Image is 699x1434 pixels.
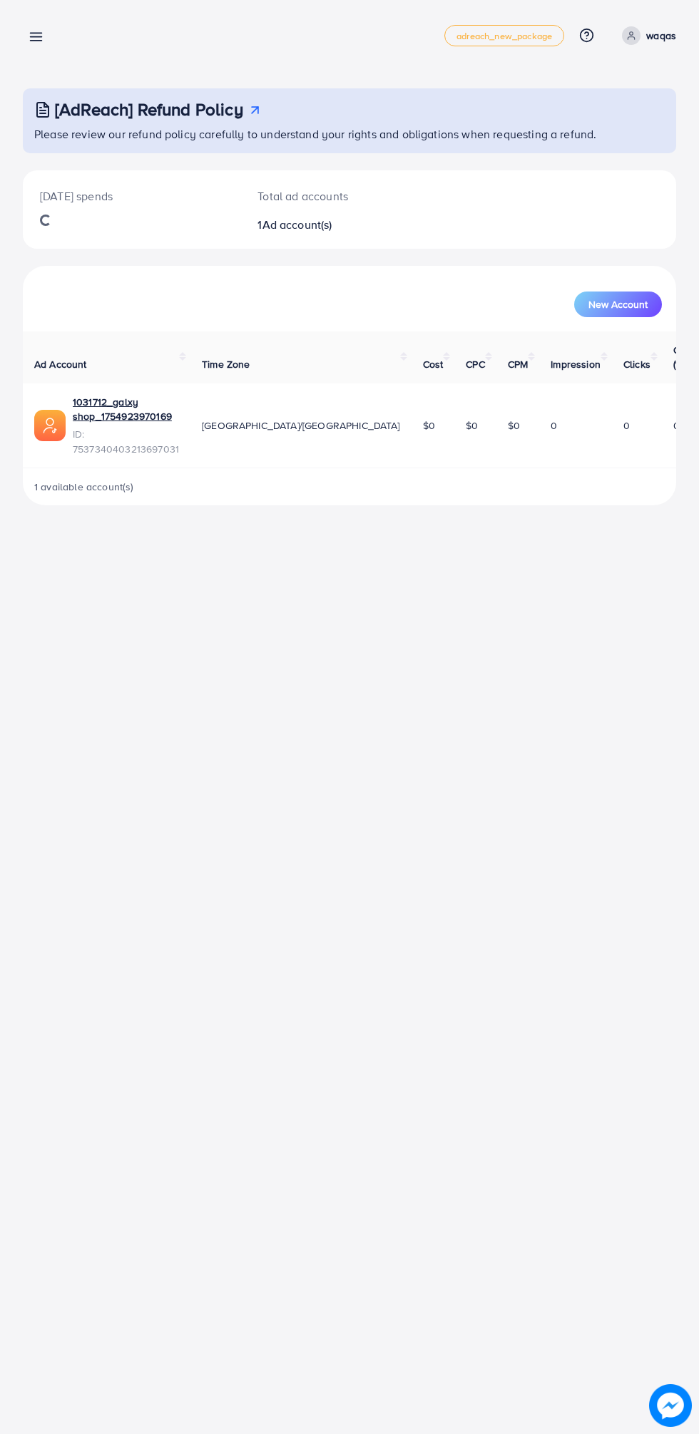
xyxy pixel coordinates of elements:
span: CTR (%) [673,343,692,371]
span: $0 [423,418,435,433]
span: Ad Account [34,357,87,371]
span: $0 [508,418,520,433]
span: 0 [551,418,557,433]
h3: [AdReach] Refund Policy [55,99,243,120]
span: Impression [551,357,601,371]
a: waqas [616,26,676,45]
span: adreach_new_package [456,31,552,41]
p: waqas [646,27,676,44]
span: CPC [466,357,484,371]
span: $0 [466,418,478,433]
span: Clicks [623,357,650,371]
span: 0 [623,418,630,433]
h2: 1 [257,218,387,232]
span: ID: 7537340403213697031 [73,427,179,456]
span: 0 [673,418,680,433]
span: Ad account(s) [262,217,332,232]
p: [DATE] spends [40,187,223,205]
span: Time Zone [202,357,250,371]
img: ic-ads-acc.e4c84228.svg [34,410,66,441]
span: [GEOGRAPHIC_DATA]/[GEOGRAPHIC_DATA] [202,418,400,433]
span: CPM [508,357,528,371]
p: Total ad accounts [257,187,387,205]
span: 1 available account(s) [34,480,134,494]
a: adreach_new_package [444,25,564,46]
span: Cost [423,357,444,371]
button: New Account [574,292,662,317]
a: 1031712_galxy shop_1754923970169 [73,395,179,424]
p: Please review our refund policy carefully to understand your rights and obligations when requesti... [34,125,668,143]
span: New Account [588,299,648,309]
img: image [649,1384,692,1427]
